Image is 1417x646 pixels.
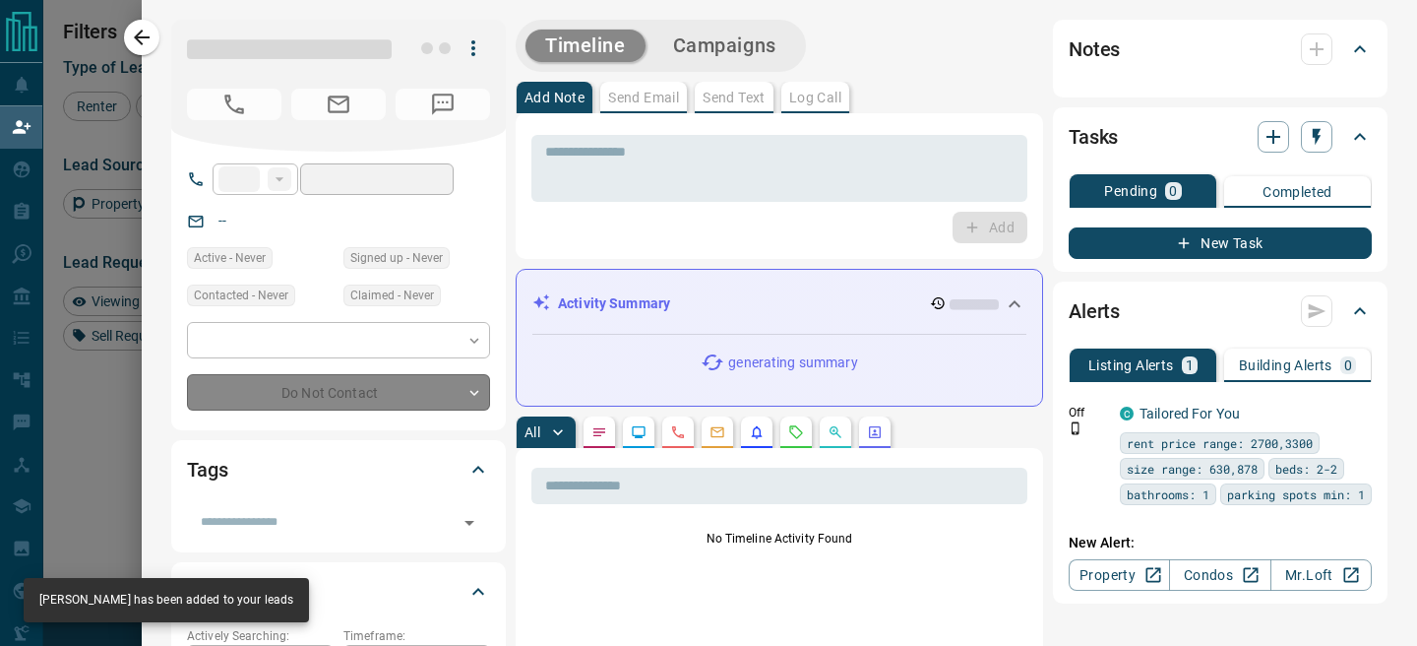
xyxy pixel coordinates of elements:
[350,286,434,305] span: Claimed - Never
[532,286,1026,322] div: Activity Summary
[828,424,843,440] svg: Opportunities
[456,509,483,537] button: Open
[1069,227,1372,259] button: New Task
[1127,459,1258,479] span: size range: 630,878
[1069,288,1372,335] div: Alerts
[1120,407,1134,420] div: condos.ca
[1069,559,1170,591] a: Property
[1140,406,1240,421] a: Tailored For You
[525,30,646,62] button: Timeline
[524,91,585,104] p: Add Note
[1169,184,1177,198] p: 0
[187,446,490,493] div: Tags
[1270,559,1372,591] a: Mr.Loft
[788,424,804,440] svg: Requests
[396,89,490,120] span: No Number
[653,30,796,62] button: Campaigns
[1169,559,1270,591] a: Condos
[1069,421,1082,435] svg: Push Notification Only
[749,424,765,440] svg: Listing Alerts
[187,576,251,608] h2: Criteria
[187,627,334,645] p: Actively Searching:
[591,424,607,440] svg: Notes
[524,425,540,439] p: All
[1088,358,1174,372] p: Listing Alerts
[187,454,227,485] h2: Tags
[1069,404,1108,421] p: Off
[194,248,266,268] span: Active - Never
[631,424,647,440] svg: Lead Browsing Activity
[1104,184,1157,198] p: Pending
[1344,358,1352,372] p: 0
[728,353,857,373] p: generating summary
[531,530,1027,548] p: No Timeline Activity Found
[343,627,490,645] p: Timeframe:
[709,424,725,440] svg: Emails
[1069,533,1372,553] p: New Alert:
[350,248,443,268] span: Signed up - Never
[1069,113,1372,161] div: Tasks
[291,89,386,120] span: No Email
[1127,484,1209,504] span: bathrooms: 1
[187,89,281,120] span: No Number
[218,213,226,228] a: --
[558,293,670,314] p: Activity Summary
[1227,484,1365,504] span: parking spots min: 1
[1186,358,1194,372] p: 1
[1069,295,1120,327] h2: Alerts
[39,584,293,616] div: [PERSON_NAME] has been added to your leads
[1069,33,1120,65] h2: Notes
[867,424,883,440] svg: Agent Actions
[1069,121,1118,153] h2: Tasks
[187,374,490,411] div: Do Not Contact
[1127,433,1313,453] span: rent price range: 2700,3300
[670,424,686,440] svg: Calls
[1239,358,1332,372] p: Building Alerts
[1275,459,1337,479] span: beds: 2-2
[187,568,490,615] div: Criteria
[1069,26,1372,73] div: Notes
[194,286,288,305] span: Contacted - Never
[1263,185,1332,199] p: Completed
